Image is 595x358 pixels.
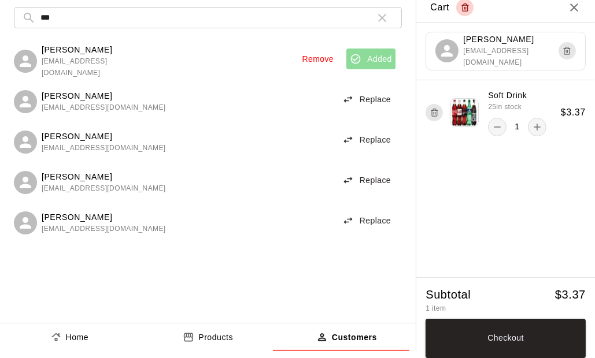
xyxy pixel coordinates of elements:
span: [EMAIL_ADDRESS][DOMAIN_NAME] [42,143,166,154]
span: 1 item [426,304,446,312]
span: 25 in stock [488,102,522,113]
img: product 1555 [450,98,479,127]
button: remove [488,118,507,136]
button: add [528,118,546,136]
button: Checkout [426,319,586,358]
p: [PERSON_NAME] [42,171,166,183]
p: Customers [332,331,377,344]
p: Home [66,331,89,344]
button: Remove customer [559,42,576,59]
button: Close [567,1,581,14]
p: 1 [515,121,519,133]
button: Replace [338,210,396,232]
span: [EMAIL_ADDRESS][DOMAIN_NAME] [463,46,559,69]
p: [PERSON_NAME] [42,211,166,223]
p: Products [198,331,233,344]
p: [PERSON_NAME] [42,44,123,56]
p: [PERSON_NAME] [463,33,559,46]
span: [EMAIL_ADDRESS][DOMAIN_NAME] [42,102,166,114]
h5: Subtotal [426,287,471,303]
button: Replace [338,89,396,110]
button: Replace [338,129,396,151]
p: [PERSON_NAME] [42,130,166,143]
h5: $ 3.37 [555,287,586,303]
p: [PERSON_NAME] [42,90,166,102]
span: [EMAIL_ADDRESS][DOMAIN_NAME] [42,56,123,79]
button: Added [346,49,396,70]
span: [EMAIL_ADDRESS][DOMAIN_NAME] [42,223,166,235]
h6: $ 3.37 [561,105,586,120]
span: [EMAIL_ADDRESS][DOMAIN_NAME] [42,183,166,195]
button: Replace [338,170,396,191]
p: Soft Drink [488,89,527,102]
button: Remove [297,49,338,70]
